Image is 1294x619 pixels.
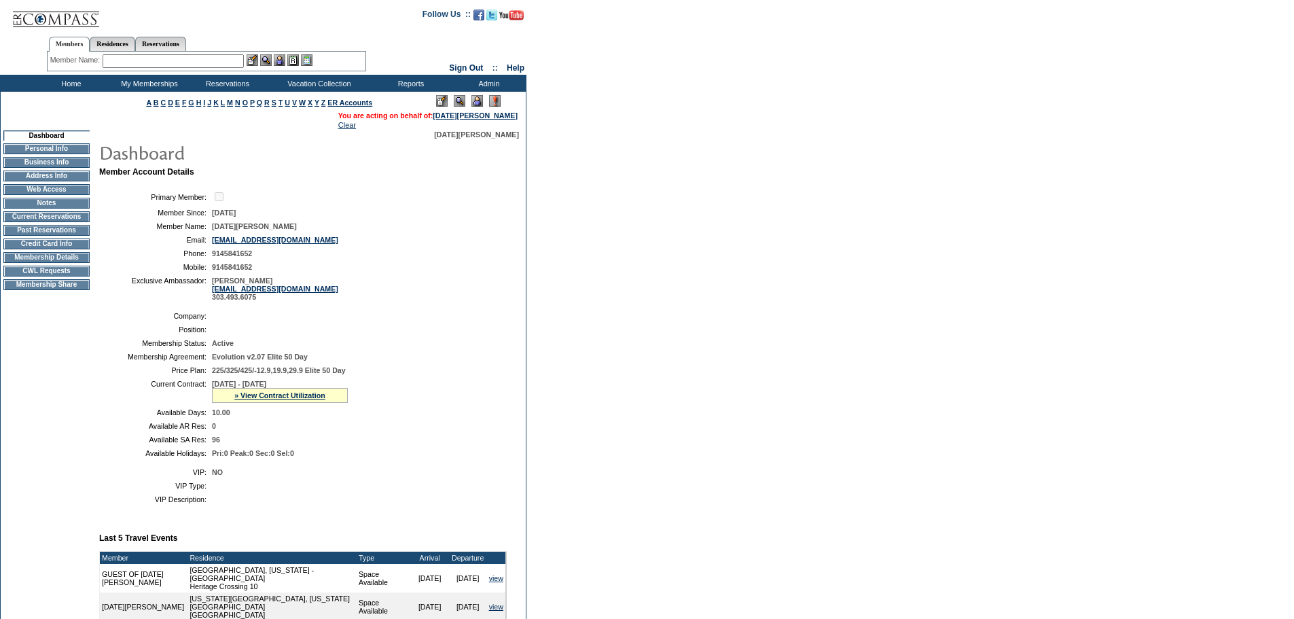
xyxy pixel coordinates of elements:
a: P [250,99,255,107]
span: Active [212,339,234,347]
td: Membership Details [3,252,90,263]
a: R [264,99,270,107]
a: [EMAIL_ADDRESS][DOMAIN_NAME] [212,236,338,244]
span: 9145841652 [212,263,252,271]
a: Help [507,63,524,73]
td: CWL Requests [3,266,90,277]
td: Company: [105,312,206,320]
td: Primary Member: [105,190,206,203]
td: Home [31,75,109,92]
a: T [278,99,283,107]
span: NO [212,468,223,476]
td: Reports [370,75,448,92]
td: Vacation Collection [265,75,370,92]
b: Member Account Details [99,167,194,177]
td: Arrival [411,552,449,564]
a: ER Accounts [327,99,372,107]
td: Current Contract: [105,380,206,403]
td: VIP Description: [105,495,206,503]
a: U [285,99,290,107]
span: [DATE] [212,209,236,217]
span: Pri:0 Peak:0 Sec:0 Sel:0 [212,449,294,457]
a: view [489,574,503,582]
a: Members [49,37,90,52]
td: VIP Type: [105,482,206,490]
img: Log Concern/Member Elevation [489,95,501,107]
td: Residence [187,552,357,564]
td: Web Access [3,184,90,195]
a: view [489,603,503,611]
td: Address Info [3,171,90,181]
a: Y [314,99,319,107]
a: [EMAIL_ADDRESS][DOMAIN_NAME] [212,285,338,293]
span: 96 [212,436,220,444]
a: C [160,99,166,107]
a: X [308,99,312,107]
td: [GEOGRAPHIC_DATA], [US_STATE] - [GEOGRAPHIC_DATA] Heritage Crossing 10 [187,564,357,593]
img: Become our fan on Facebook [473,10,484,20]
td: Member Since: [105,209,206,217]
td: Past Reservations [3,225,90,236]
td: Membership Agreement: [105,353,206,361]
td: [DATE] [411,564,449,593]
td: Membership Status: [105,339,206,347]
a: Become our fan on Facebook [473,14,484,22]
img: Reservations [287,54,299,66]
span: 9145841652 [212,249,252,258]
a: V [292,99,297,107]
div: Member Name: [50,54,103,66]
td: My Memberships [109,75,187,92]
img: Edit Mode [436,95,448,107]
td: Dashboard [3,130,90,141]
td: Exclusive Ambassador: [105,277,206,301]
td: Available SA Res: [105,436,206,444]
a: Reservations [135,37,186,51]
td: Member [100,552,187,564]
td: Price Plan: [105,366,206,374]
a: O [242,99,248,107]
a: K [213,99,219,107]
span: [DATE] - [DATE] [212,380,266,388]
a: [DATE][PERSON_NAME] [433,111,518,120]
a: M [227,99,233,107]
td: Member Name: [105,222,206,230]
a: W [299,99,306,107]
a: F [182,99,187,107]
td: Admin [448,75,526,92]
td: Current Reservations [3,211,90,222]
img: Subscribe to our YouTube Channel [499,10,524,20]
img: Follow us on Twitter [486,10,497,20]
td: Position: [105,325,206,334]
td: Credit Card Info [3,238,90,249]
td: Available Holidays: [105,449,206,457]
td: Available Days: [105,408,206,417]
a: H [196,99,202,107]
a: B [154,99,159,107]
span: [DATE][PERSON_NAME] [434,130,519,139]
img: b_calculator.gif [301,54,312,66]
img: pgTtlDashboard.gif [98,139,370,166]
b: Last 5 Travel Events [99,533,177,543]
span: [DATE][PERSON_NAME] [212,222,297,230]
span: 225/325/425/-12.9,19.9,29.9 Elite 50 Day [212,366,346,374]
a: Sign Out [449,63,483,73]
span: :: [492,63,498,73]
a: Subscribe to our YouTube Channel [499,14,524,22]
td: Reservations [187,75,265,92]
td: Business Info [3,157,90,168]
span: 0 [212,422,216,430]
a: L [221,99,225,107]
td: [DATE] [449,564,487,593]
td: GUEST OF [DATE][PERSON_NAME] [100,564,187,593]
td: Phone: [105,249,206,258]
a: J [207,99,211,107]
img: View [260,54,272,66]
td: Departure [449,552,487,564]
img: View Mode [454,95,465,107]
td: Notes [3,198,90,209]
td: Personal Info [3,143,90,154]
td: Follow Us :: [423,8,471,24]
td: Type [357,552,411,564]
a: E [175,99,180,107]
td: VIP: [105,468,206,476]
